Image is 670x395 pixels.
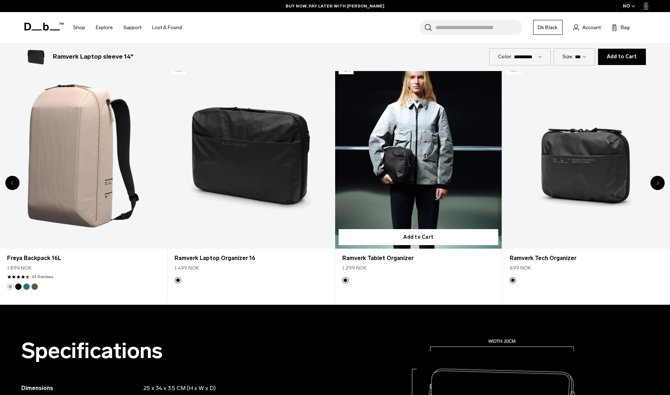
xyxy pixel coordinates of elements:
span: Account [582,24,601,31]
span: 699 NOK [510,264,531,272]
a: Ramverk Tablet Organizer [342,254,495,263]
div: Next slide [650,176,665,190]
div: 3 / 8 [167,63,335,305]
span: Bag [621,24,630,31]
button: Black Out [15,283,22,290]
span: Add to Cart [607,54,637,60]
span: 1.299 NOK [342,264,367,272]
button: Black Out [175,277,181,283]
p: 25 x 34 x 3.5 CM (H x W x D) [143,384,279,393]
a: Shop [73,15,85,40]
h2: Specifications [21,339,293,363]
a: Db Black [533,20,563,35]
button: Add to Cart [339,229,498,245]
div: 5 / 8 [503,63,670,305]
button: Black Out [342,277,349,283]
label: Color: [498,53,513,60]
a: Ramverk Laptop Organizer 16 [167,63,334,249]
button: Moss Green [32,283,38,290]
a: Support [123,15,142,40]
a: Account [573,23,601,32]
label: Size: [563,53,574,60]
button: Black Out [510,277,516,283]
span: 1.499 NOK [175,264,199,272]
h3: Dimensions [21,384,143,393]
span: 1.899 NOK [7,264,32,272]
button: Bag [611,23,630,32]
a: Ramverk Tech Organizer [510,254,662,263]
div: Previous slide [5,176,20,190]
a: Freya Backpack 16L [7,254,160,263]
img: Ramverk Laptop sleeve 14" Black Out [24,45,47,68]
div: 4 / 8 [335,63,503,305]
a: Lost & Found [152,15,182,40]
a: Ramverk Tech Organizer [503,63,669,249]
button: Fogbow Beige [7,283,13,290]
a: Ramverk Tablet Organizer [335,63,502,249]
a: Explore [96,15,113,40]
button: Add to Cart [598,49,646,65]
h3: Ramverk Laptop sleeve 14" [53,52,133,61]
a: 43 reviews [32,274,53,280]
nav: Main Navigation [68,12,187,43]
a: BUY NOW, PAY LATER WITH [PERSON_NAME] [286,3,384,9]
button: Midnight Teal [23,283,30,290]
a: Ramverk Laptop Organizer 16 [175,254,327,263]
